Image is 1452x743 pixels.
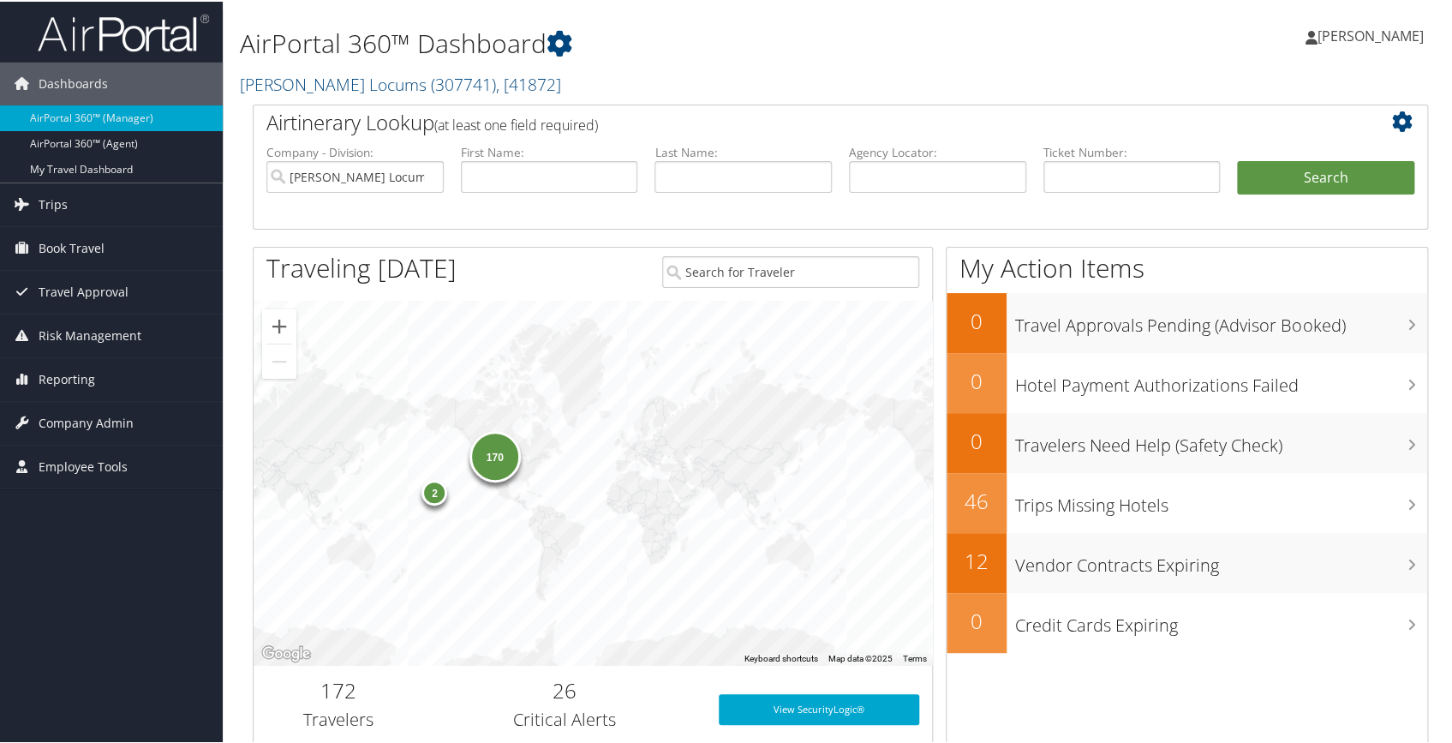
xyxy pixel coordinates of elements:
[947,545,1007,574] h2: 12
[39,313,141,356] span: Risk Management
[266,249,457,285] h1: Traveling [DATE]
[240,24,1041,60] h1: AirPortal 360™ Dashboard
[947,485,1007,514] h2: 46
[828,652,893,662] span: Map data ©2025
[947,605,1007,634] h2: 0
[719,692,919,723] a: View SecurityLogic®
[947,291,1427,351] a: 0Travel Approvals Pending (Advisor Booked)
[436,706,693,730] h3: Critical Alerts
[39,400,134,443] span: Company Admin
[1306,9,1441,60] a: [PERSON_NAME]
[262,308,296,342] button: Zoom in
[744,651,818,663] button: Keyboard shortcuts
[258,641,314,663] a: Open this area in Google Maps (opens a new window)
[1015,603,1427,636] h3: Credit Cards Expiring
[849,142,1026,159] label: Agency Locator:
[947,365,1007,394] h2: 0
[947,591,1427,651] a: 0Credit Cards Expiring
[654,142,832,159] label: Last Name:
[662,255,919,286] input: Search for Traveler
[262,343,296,377] button: Zoom out
[1015,483,1427,516] h3: Trips Missing Hotels
[1318,25,1424,44] span: [PERSON_NAME]
[421,478,447,504] div: 2
[434,114,598,133] span: (at least one field required)
[266,674,410,704] h2: 172
[1015,423,1427,456] h3: Travelers Need Help (Safety Check)
[1015,543,1427,576] h3: Vendor Contracts Expiring
[258,641,314,663] img: Google
[947,425,1007,454] h2: 0
[947,249,1427,285] h1: My Action Items
[266,142,444,159] label: Company - Division:
[496,71,561,94] span: , [ 41872 ]
[266,706,410,730] h3: Travelers
[1015,303,1427,336] h3: Travel Approvals Pending (Advisor Booked)
[947,411,1427,471] a: 0Travelers Need Help (Safety Check)
[1015,363,1427,396] h3: Hotel Payment Authorizations Failed
[469,428,521,480] div: 170
[39,182,68,225] span: Trips
[266,106,1317,135] h2: Airtinerary Lookup
[947,531,1427,591] a: 12Vendor Contracts Expiring
[461,142,638,159] label: First Name:
[903,652,927,662] a: Terms (opens in new tab)
[39,61,108,104] span: Dashboards
[39,269,128,312] span: Travel Approval
[38,11,209,51] img: airportal-logo.png
[1237,159,1414,194] button: Search
[39,444,128,487] span: Employee Tools
[240,71,561,94] a: [PERSON_NAME] Locums
[436,674,693,704] h2: 26
[1043,142,1221,159] label: Ticket Number:
[947,305,1007,334] h2: 0
[431,71,496,94] span: ( 307741 )
[947,351,1427,411] a: 0Hotel Payment Authorizations Failed
[947,471,1427,531] a: 46Trips Missing Hotels
[39,225,105,268] span: Book Travel
[39,357,95,399] span: Reporting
